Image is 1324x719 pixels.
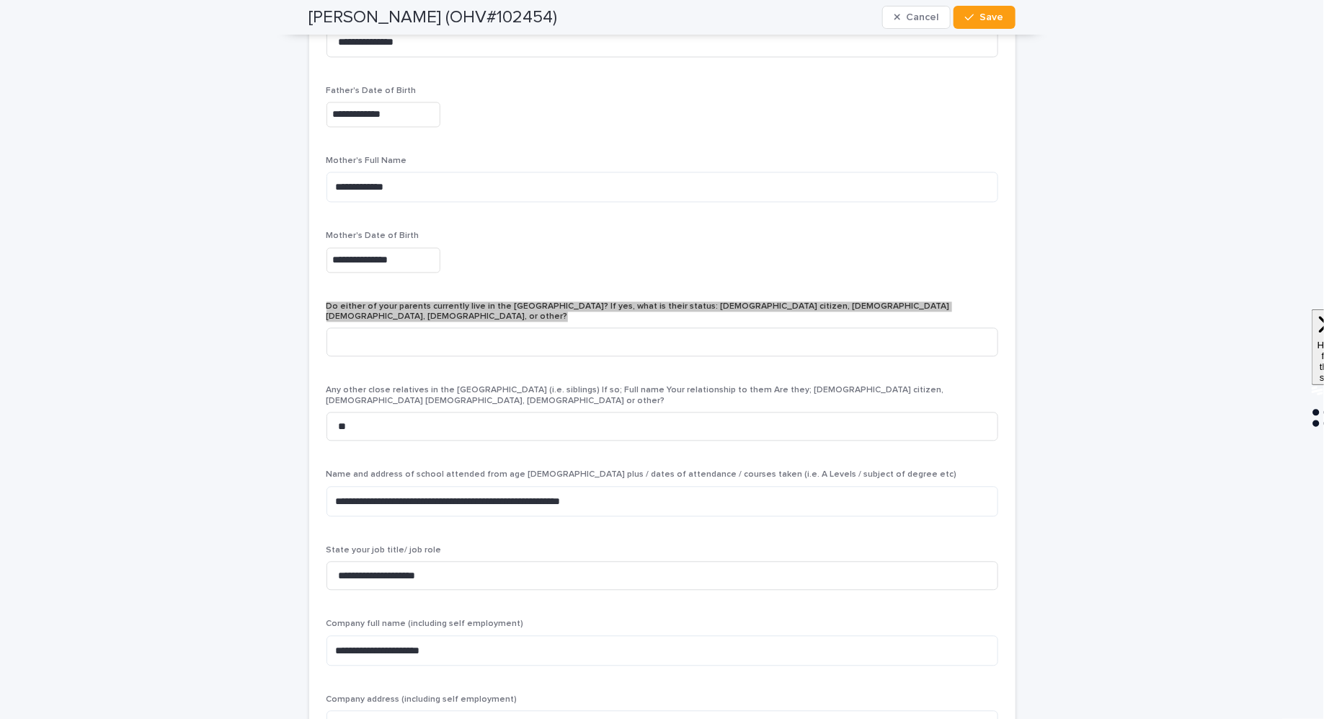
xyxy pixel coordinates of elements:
[309,7,558,28] h2: [PERSON_NAME] (OHV#102454)
[326,87,417,96] span: Father's Date of Birth
[326,232,419,241] span: Mother's Date of Birth
[954,6,1015,29] button: Save
[326,303,950,322] span: Do either of your parents currently live in the [GEOGRAPHIC_DATA]? If yes, what is their status: ...
[326,157,407,166] span: Mother's Full Name
[326,547,442,555] span: State your job title/ job role
[906,12,938,22] span: Cancel
[326,387,944,405] span: Any other close relatives in the [GEOGRAPHIC_DATA] (i.e. siblings) If so; Full name Your relation...
[326,620,524,629] span: Company full name (including self employment)
[326,696,517,705] span: Company address (including self employment)
[326,471,957,480] span: Name and address of school attended from age [DEMOGRAPHIC_DATA] plus / dates of attendance / cour...
[980,12,1004,22] span: Save
[882,6,951,29] button: Cancel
